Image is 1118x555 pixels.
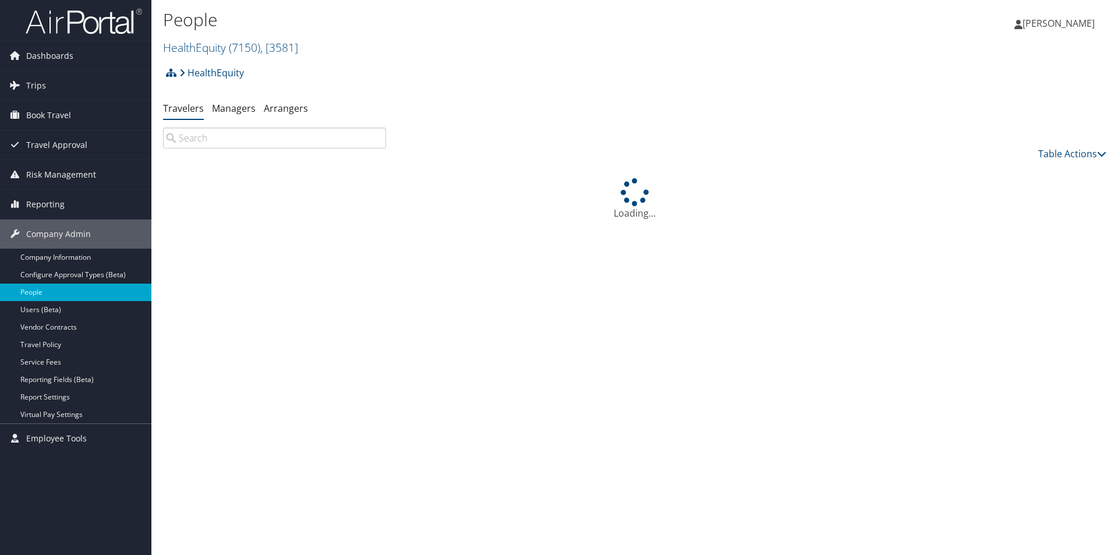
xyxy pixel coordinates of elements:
span: ( 7150 ) [229,40,260,55]
span: [PERSON_NAME] [1023,17,1095,30]
span: , [ 3581 ] [260,40,298,55]
span: Reporting [26,190,65,219]
a: [PERSON_NAME] [1014,6,1106,41]
a: HealthEquity [179,61,244,84]
a: Table Actions [1038,147,1106,160]
span: Travel Approval [26,130,87,160]
span: Employee Tools [26,424,87,453]
a: HealthEquity [163,40,298,55]
h1: People [163,8,792,32]
img: airportal-logo.png [26,8,142,35]
input: Search [163,128,386,149]
div: Loading... [163,178,1106,220]
span: Company Admin [26,220,91,249]
span: Trips [26,71,46,100]
span: Dashboards [26,41,73,70]
a: Travelers [163,102,204,115]
span: Book Travel [26,101,71,130]
a: Arrangers [264,102,308,115]
span: Risk Management [26,160,96,189]
a: Managers [212,102,256,115]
